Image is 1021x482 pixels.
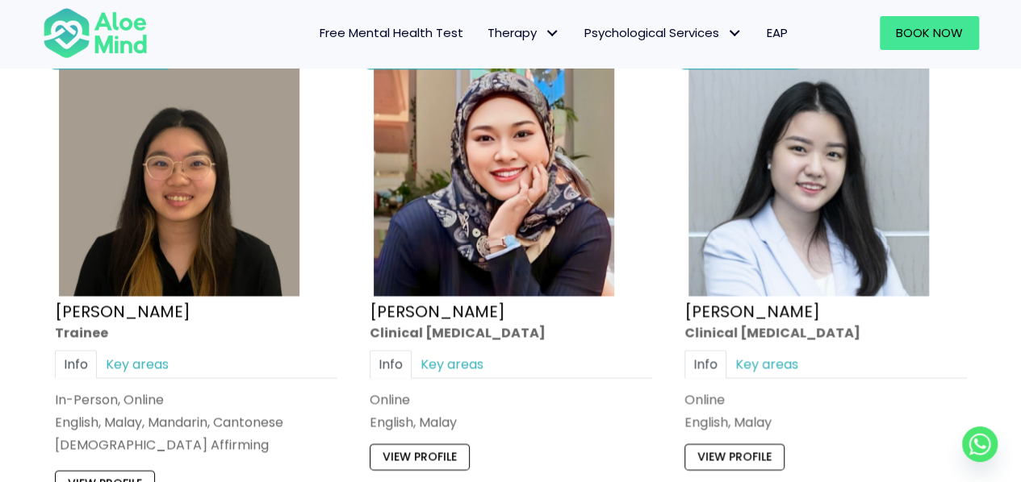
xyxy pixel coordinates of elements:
a: [PERSON_NAME] [370,300,505,322]
img: Yasmin Clinical Psychologist [374,56,614,296]
a: Info [684,350,726,378]
a: [PERSON_NAME] [684,300,820,322]
a: Info [55,350,97,378]
span: Psychological Services [584,24,743,41]
a: Book Now [880,16,979,50]
a: Info [370,350,412,378]
span: Therapy: submenu [541,22,564,45]
span: EAP [767,24,788,41]
a: View profile [370,444,470,470]
div: Trainee [55,323,337,342]
span: Free Mental Health Test [320,24,463,41]
a: Key areas [726,350,807,378]
a: Whatsapp [962,426,998,462]
a: [PERSON_NAME] [55,300,190,322]
span: Therapy [487,24,560,41]
a: Psychological ServicesPsychological Services: submenu [572,16,755,50]
div: Clinical [MEDICAL_DATA] [684,323,967,342]
p: English, Malay [370,413,652,431]
nav: Menu [169,16,800,50]
span: Psychological Services: submenu [723,22,747,45]
span: Book Now [896,24,963,41]
div: Online [370,390,652,409]
img: Yen Li Clinical Psychologist [688,56,929,296]
div: Online [684,390,967,409]
div: Clinical [MEDICAL_DATA] [370,323,652,342]
img: Aloe mind Logo [43,6,148,60]
a: EAP [755,16,800,50]
a: View profile [684,444,785,470]
p: English, Malay, Mandarin, Cantonese [55,413,337,431]
div: [DEMOGRAPHIC_DATA] Affirming [55,436,337,455]
a: TherapyTherapy: submenu [475,16,572,50]
a: Key areas [97,350,178,378]
div: In-Person, Online [55,390,337,409]
img: Profile – Xin Yi [59,56,299,296]
p: English, Malay [684,413,967,431]
a: Key areas [412,350,492,378]
a: Free Mental Health Test [308,16,475,50]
